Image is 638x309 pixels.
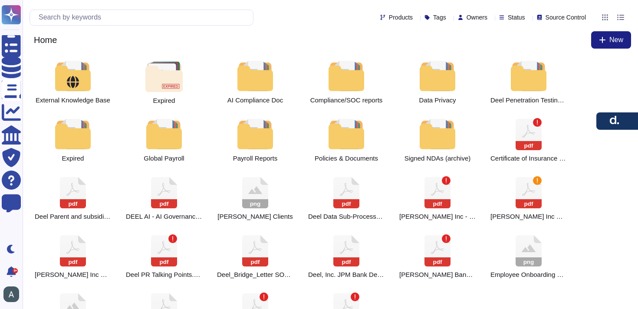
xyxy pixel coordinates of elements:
[310,96,383,104] span: Compliance/SOC reports
[233,154,278,162] span: Payroll Reports
[399,213,476,220] span: Deel Inc - Bank Account Confirmation.pdf
[144,154,184,162] span: Global Payroll
[490,154,567,162] span: COI Deel Inc 2025.pdf
[35,213,111,220] span: Deel - Organization Chart .pptx.pdf
[315,154,378,162] span: Policies & Documents
[490,271,567,279] span: Employee Onboarding action:owner.png
[609,36,623,43] span: New
[308,213,385,220] span: Deel Data Sub-Processors_LIVE.pdf
[405,154,471,162] span: Signed NDAs (archive)
[467,14,487,20] span: Owners
[126,271,202,279] span: Deel PR Talking Points.pdf
[419,96,456,104] span: Data Privacy
[217,213,293,220] span: Deel Clients.png
[433,14,446,20] span: Tags
[126,213,202,220] span: DEEL AI - AI Governance and Compliance Documentation (4).pdf
[62,154,84,162] span: Expired
[227,96,283,104] span: AI Compliance Doc
[508,14,525,20] span: Status
[217,271,293,279] span: Deel_Bridge_Letter SOC 1 - 30_June_2025.pdf
[399,271,476,279] span: Deel's accounts used for client pay-ins in different countries.pdf
[30,33,61,46] span: Home
[308,271,385,279] span: Deel, Inc. 663168380 ACH & Wire Transaction Routing Instructions.pdf
[34,10,253,25] input: Search by keywords
[3,286,19,302] img: user
[36,96,110,104] span: External Knowledge Base
[546,14,586,20] span: Source Control
[13,268,18,273] div: 9+
[35,271,111,279] span: Deel Inc Credit Check 2025.pdf
[153,97,175,104] span: Expired
[389,14,413,20] span: Products
[2,285,25,304] button: user
[490,96,567,104] span: Deel Penetration Testing Attestation Letter
[490,213,567,220] span: Deel Inc Certificate of Incumbency May 2024 (3).pdf
[591,31,631,49] button: New
[145,62,182,92] img: folder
